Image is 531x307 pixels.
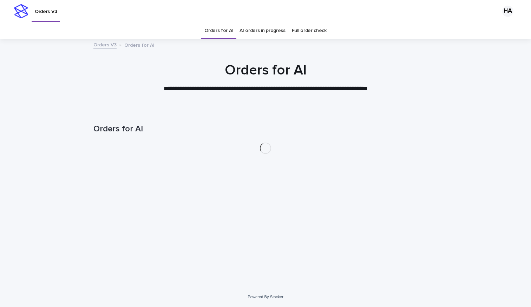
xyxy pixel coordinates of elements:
div: HA [502,6,513,17]
p: Orders for AI [124,41,155,48]
a: Full order check [292,22,327,39]
h1: Orders for AI [93,62,438,79]
img: stacker-logo-s-only.png [14,4,28,18]
h1: Orders for AI [93,124,438,134]
a: Orders for AI [204,22,233,39]
a: Powered By Stacker [248,295,283,299]
a: Orders V3 [93,40,117,48]
a: AI orders in progress [240,22,286,39]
